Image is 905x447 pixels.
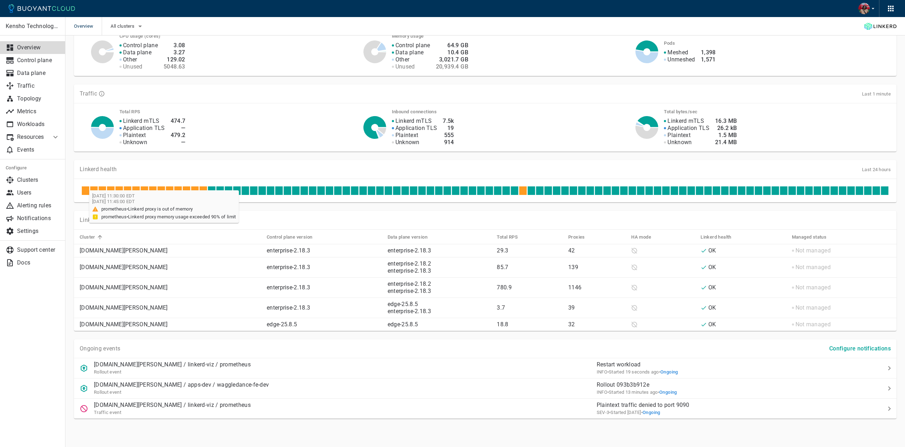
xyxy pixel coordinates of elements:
p: Rollout 093b3b912e [597,381,852,388]
a: enterprise-2.18.3 [267,247,310,254]
p: Plaintext [667,132,691,139]
h5: Linkerd health [701,234,731,240]
p: 42 [568,247,625,254]
h4: 26.2 kB [715,125,737,132]
p: [DOMAIN_NAME][PERSON_NAME] / apps-dev / waggledance-fe-dev [94,381,269,388]
h4: 129.02 [164,56,185,63]
span: All clusters [111,23,136,29]
h5: HA mode [631,234,651,240]
h5: Control plane version [267,234,312,240]
span: Cluster [80,234,105,240]
p: Ongoing events [80,345,120,352]
p: Application TLS [395,125,437,132]
p: Data plane [17,70,60,77]
p: Clusters [17,176,60,184]
span: • [641,410,660,415]
p: Not managed [795,264,831,271]
a: Configure notifications [826,345,894,351]
p: Application TLS [667,125,709,132]
a: enterprise-2.18.2 [388,260,431,267]
p: Plaintext traffic denied to port 9090 [597,402,852,409]
button: Configure notifications [826,342,894,355]
p: OK [708,264,716,271]
p: Application TLS [123,125,165,132]
h4: 3.08 [164,42,185,49]
p: Not managed [795,247,831,254]
p: 18.8 [497,321,563,328]
span: • [658,389,677,395]
span: Ongoing [643,410,660,415]
p: Unknown [667,139,692,146]
p: Unused [123,63,143,70]
span: Fri, 26 Sep 2025 11:33:51 EDT / Fri, 26 Sep 2025 15:33:51 UTC [607,369,659,375]
h4: 10.4 GB [436,49,468,56]
span: INFO [597,389,607,395]
a: enterprise-2.18.3 [388,288,431,294]
p: Settings [17,228,60,235]
h5: Total RPS [497,234,518,240]
span: Wed, 24 Sep 2025 04:50:32 EDT / Wed, 24 Sep 2025 08:50:32 UTC [609,410,641,415]
p: Data plane [395,49,424,56]
span: Ongoing [660,369,678,375]
h4: 3.27 [164,49,185,56]
span: Managed status [792,234,836,240]
p: Support center [17,246,60,254]
p: [DOMAIN_NAME][PERSON_NAME] [80,264,261,271]
relative-time: 13 minutes ago [625,389,658,395]
p: Meshed [667,49,688,56]
h4: — [171,125,186,132]
p: [DOMAIN_NAME][PERSON_NAME] / linkerd-viz / prometheus [94,361,251,368]
span: Control plane version [267,234,321,240]
p: [DOMAIN_NAME][PERSON_NAME] [80,284,261,291]
h4: 3,021.7 GB [436,56,468,63]
span: INFO [597,369,607,375]
p: Users [17,189,60,196]
p: Other [395,56,410,63]
h4: 555 [443,132,454,139]
svg: TLS data is compiled from traffic seen by Linkerd proxies. RPS and TCP bytes reflect both inbound... [99,91,105,97]
span: Total RPS [497,234,527,240]
p: Not managed [795,321,831,328]
p: Data plane [123,49,151,56]
p: Not managed [795,284,831,291]
p: OK [708,304,716,311]
h4: 479.2 [171,132,186,139]
p: 780.9 [497,284,563,291]
span: Linkerd health [701,234,741,240]
p: Topology [17,95,60,102]
a: enterprise-2.18.3 [388,267,431,274]
h4: 5048.63 [164,63,185,70]
p: Plaintext [123,132,146,139]
h4: 64.9 GB [436,42,468,49]
p: 29.3 [497,247,563,254]
p: Alerting rules [17,202,60,209]
span: Rollout event [94,369,121,375]
p: OK [708,284,716,291]
p: Linkerd deployments [80,217,134,224]
p: Control plane [17,57,60,64]
p: Kensho Technologies [6,23,59,30]
p: [DOMAIN_NAME][PERSON_NAME] [80,304,261,311]
h4: 16.3 MB [715,118,737,125]
p: 85.7 [497,264,563,271]
p: 32 [568,321,625,328]
span: Last 24 hours [862,167,891,172]
span: Last 1 minute [862,91,891,97]
p: Traffic [17,82,60,89]
h4: 7.5k [443,118,454,125]
p: 1146 [568,284,625,291]
p: Resources [17,133,46,141]
span: Fri, 26 Sep 2025 11:21:09 EDT / Fri, 26 Sep 2025 15:21:09 UTC [607,389,658,395]
a: enterprise-2.18.3 [388,308,431,315]
p: Unknown [123,139,147,146]
a: enterprise-2.18.2 [388,280,431,287]
span: Overview [74,17,102,36]
p: Events [17,146,60,153]
p: Control plane [123,42,158,49]
p: 3.7 [497,304,563,311]
h4: Configure notifications [829,345,891,352]
a: edge-25.8.5 [388,321,418,328]
p: Other [123,56,137,63]
h4: 1,571 [701,56,716,63]
span: Data plane version [388,234,437,240]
